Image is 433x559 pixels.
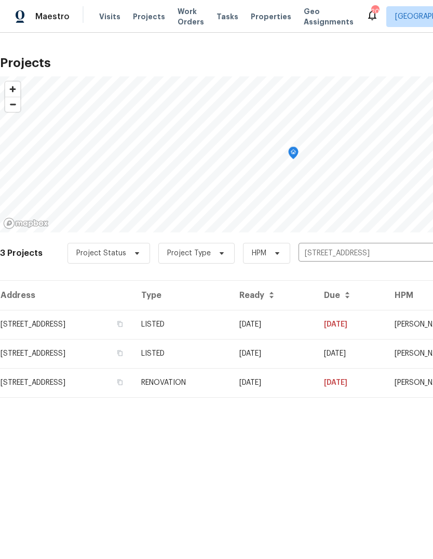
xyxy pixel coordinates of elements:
span: Geo Assignments [304,6,354,27]
td: [DATE] [231,339,316,368]
th: Due [316,281,386,310]
span: Properties [251,11,291,22]
td: [DATE] [316,339,386,368]
span: HPM [252,248,266,258]
span: Tasks [216,13,238,20]
span: Maestro [35,11,70,22]
span: Visits [99,11,120,22]
td: LISTED [133,339,231,368]
a: Mapbox homepage [3,217,49,229]
button: Copy Address [115,319,125,329]
td: [DATE] [231,310,316,339]
div: 20 [371,6,378,17]
td: Acq COE 2025-05-30T00:00:00.000Z [231,368,316,397]
button: Zoom in [5,82,20,97]
span: Work Orders [178,6,204,27]
th: Ready [231,281,316,310]
span: Projects [133,11,165,22]
th: Type [133,281,231,310]
td: [DATE] [316,310,386,339]
span: Project Type [167,248,211,258]
span: Project Status [76,248,126,258]
div: Map marker [288,147,299,163]
td: LISTED [133,310,231,339]
button: Zoom out [5,97,20,112]
td: RENOVATION [133,368,231,397]
td: [DATE] [316,368,386,397]
button: Copy Address [115,378,125,387]
input: Search projects [299,245,417,262]
button: Copy Address [115,348,125,358]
